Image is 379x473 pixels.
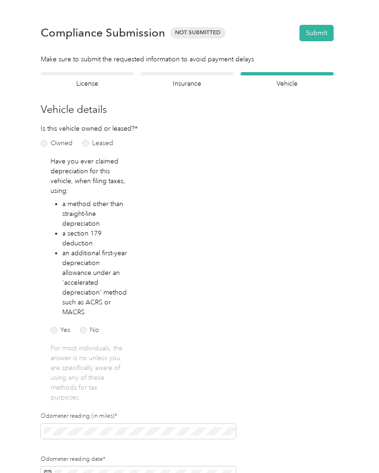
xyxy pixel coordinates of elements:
[82,140,113,147] label: Leased
[51,156,128,196] p: Have you ever claimed depreciation for this vehicle, when filing taxes, using:
[80,327,99,333] label: No
[299,25,334,41] button: Submit
[327,421,379,473] iframe: Everlance-gr Chat Button Frame
[41,54,334,64] div: Make sure to submit the requested information to avoid payment delays
[41,79,134,89] h4: License
[62,199,128,229] li: a method other than straight-line depreciation
[241,79,334,89] h4: Vehicle
[62,248,128,317] li: an additional first-year depreciation allowance under an 'accelerated depreciation' method such a...
[41,124,105,133] p: Is this vehicle owned or leased?*
[140,79,233,89] h4: Insurance
[41,26,165,39] h1: Compliance Submission
[41,455,236,464] label: Odometer reading date*
[51,343,128,402] p: For most individuals, the answer is no unless you are specifically aware of using any of these me...
[41,412,236,421] label: Odometer reading (in miles)*
[62,229,128,248] li: a section 179 deduction
[51,327,70,333] label: Yes
[170,27,226,38] span: Not Submitted
[41,140,73,147] label: Owned
[41,102,334,117] h3: Vehicle details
